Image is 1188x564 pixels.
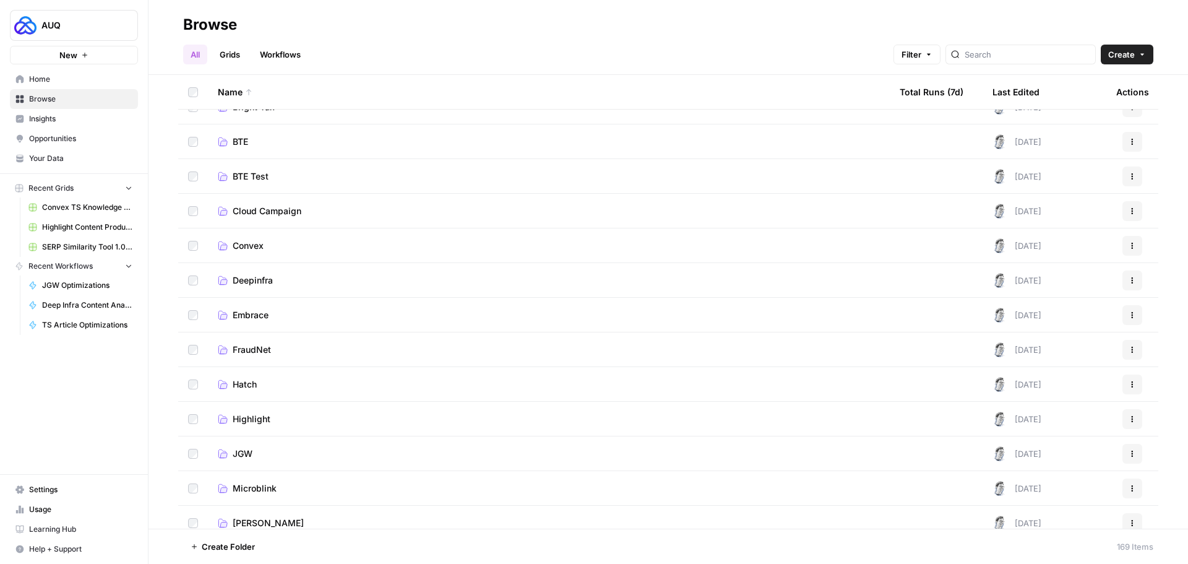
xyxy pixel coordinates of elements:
span: Recent Workflows [28,261,93,272]
div: [DATE] [992,134,1041,149]
a: TS Article Optimizations [23,315,138,335]
a: Convex TS Knowledge Base Articles Grid [23,197,138,217]
span: Highlight [233,413,270,425]
span: TS Article Optimizations [42,319,132,331]
button: Recent Grids [10,179,138,197]
img: 28dbpmxwbe1lgts1kkshuof3rm4g [992,238,1007,253]
div: [DATE] [992,481,1041,496]
span: Learning Hub [29,524,132,535]
a: Highlight [218,413,880,425]
span: Hatch [233,378,257,391]
img: 28dbpmxwbe1lgts1kkshuof3rm4g [992,412,1007,427]
a: Usage [10,500,138,519]
a: JGW Optimizations [23,275,138,295]
div: Actions [1116,75,1149,109]
div: [DATE] [992,204,1041,219]
div: [DATE] [992,273,1041,288]
a: All [183,45,207,64]
a: Settings [10,480,138,500]
span: Settings [29,484,132,495]
img: 28dbpmxwbe1lgts1kkshuof3rm4g [992,377,1007,392]
a: Highlight Content Production [23,217,138,237]
a: Deep Infra Content Analysis [23,295,138,315]
input: Search [965,48,1090,61]
a: Microblink [218,482,880,495]
span: JGW [233,448,252,460]
img: AUQ Logo [14,14,37,37]
span: SERP Similarity Tool 1.0 Grid [42,241,132,253]
img: 28dbpmxwbe1lgts1kkshuof3rm4g [992,134,1007,149]
a: BTE Test [218,170,880,183]
a: Browse [10,89,138,109]
a: Your Data [10,149,138,168]
span: Create [1108,48,1135,61]
span: Help + Support [29,544,132,555]
a: BTE [218,136,880,148]
img: 28dbpmxwbe1lgts1kkshuof3rm4g [992,204,1007,219]
button: Workspace: AUQ [10,10,138,41]
a: JGW [218,448,880,460]
img: 28dbpmxwbe1lgts1kkshuof3rm4g [992,446,1007,461]
div: [DATE] [992,412,1041,427]
span: BTE [233,136,248,148]
a: FraudNet [218,344,880,356]
span: Opportunities [29,133,132,144]
a: Opportunities [10,129,138,149]
a: Cloud Campaign [218,205,880,217]
div: 169 Items [1117,540,1153,553]
a: Insights [10,109,138,129]
a: Hatch [218,378,880,391]
button: Filter [893,45,940,64]
a: Deepinfra [218,274,880,287]
span: Filter [902,48,921,61]
img: 28dbpmxwbe1lgts1kkshuof3rm4g [992,308,1007,323]
div: [DATE] [992,169,1041,184]
a: Embrace [218,309,880,321]
span: Browse [29,93,132,105]
img: 28dbpmxwbe1lgts1kkshuof3rm4g [992,516,1007,531]
a: Learning Hub [10,519,138,539]
div: Last Edited [992,75,1039,109]
div: Total Runs (7d) [900,75,963,109]
span: Home [29,74,132,85]
img: 28dbpmxwbe1lgts1kkshuof3rm4g [992,342,1007,357]
img: 28dbpmxwbe1lgts1kkshuof3rm4g [992,169,1007,184]
div: Browse [183,15,237,35]
span: Embrace [233,309,269,321]
span: Insights [29,113,132,124]
button: Recent Workflows [10,257,138,275]
div: [DATE] [992,446,1041,461]
span: [PERSON_NAME] [233,517,304,529]
a: Home [10,69,138,89]
div: [DATE] [992,377,1041,392]
div: [DATE] [992,342,1041,357]
span: Convex [233,240,264,252]
img: 28dbpmxwbe1lgts1kkshuof3rm4g [992,273,1007,288]
span: Highlight Content Production [42,222,132,233]
span: AUQ [41,19,116,32]
span: Microblink [233,482,277,495]
div: [DATE] [992,308,1041,323]
span: New [59,49,77,61]
span: Your Data [29,153,132,164]
button: Create Folder [183,537,262,557]
span: Usage [29,504,132,515]
span: Create Folder [202,540,255,553]
span: Deep Infra Content Analysis [42,300,132,311]
button: New [10,46,138,64]
a: SERP Similarity Tool 1.0 Grid [23,237,138,257]
div: Name [218,75,880,109]
div: [DATE] [992,516,1041,531]
span: JGW Optimizations [42,280,132,291]
img: 28dbpmxwbe1lgts1kkshuof3rm4g [992,481,1007,496]
div: [DATE] [992,238,1041,253]
a: [PERSON_NAME] [218,517,880,529]
a: Grids [212,45,247,64]
span: BTE Test [233,170,269,183]
a: Workflows [252,45,308,64]
span: Deepinfra [233,274,273,287]
span: Convex TS Knowledge Base Articles Grid [42,202,132,213]
span: Cloud Campaign [233,205,301,217]
button: Help + Support [10,539,138,559]
a: Convex [218,240,880,252]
